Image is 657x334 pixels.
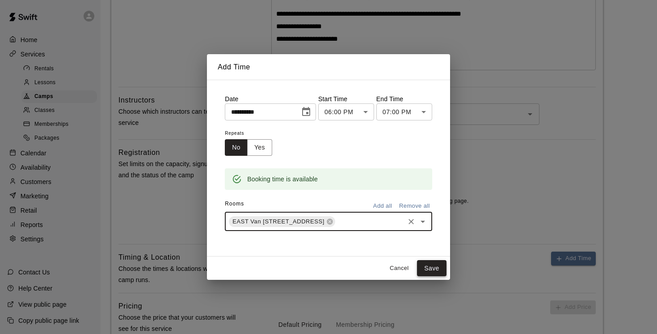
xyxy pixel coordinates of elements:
button: Cancel [385,261,413,275]
button: Open [417,215,429,228]
div: 07:00 PM [376,103,432,120]
button: Add all [368,199,397,213]
span: Rooms [225,201,244,207]
button: Yes [247,139,272,156]
div: 06:00 PM [318,103,374,120]
p: Date [225,94,316,103]
button: Save [417,260,446,277]
span: Repeats [225,128,279,140]
button: Choose date, selected date is Sep 16, 2025 [297,103,315,121]
span: EAST Van [STREET_ADDRESS] [229,217,328,226]
div: EAST Van [STREET_ADDRESS] [229,216,335,227]
p: Start Time [318,94,374,103]
button: No [225,139,248,156]
button: Clear [405,215,417,228]
div: Booking time is available [247,171,318,187]
p: End Time [376,94,432,103]
div: outlined button group [225,139,272,156]
h2: Add Time [207,54,450,80]
button: Remove all [397,199,432,213]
